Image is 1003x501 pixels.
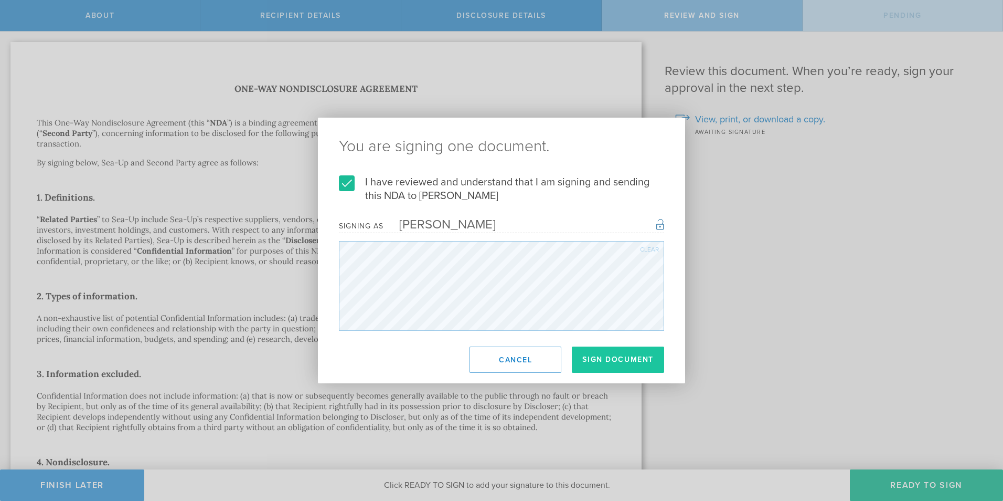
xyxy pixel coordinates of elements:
div: [PERSON_NAME] [383,217,496,232]
button: Cancel [470,347,561,373]
ng-pluralize: You are signing one document. [339,139,664,154]
button: Sign Document [572,347,664,373]
iframe: Chat Widget [951,419,1003,469]
div: Signing as [339,222,383,231]
label: I have reviewed and understand that I am signing and sending this NDA to [PERSON_NAME] [339,175,664,203]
